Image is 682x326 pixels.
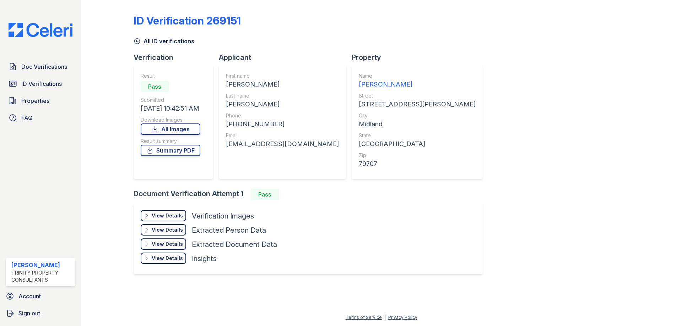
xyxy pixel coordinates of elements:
div: View Details [152,226,183,233]
div: Document Verification Attempt 1 [134,189,488,200]
div: State [359,132,476,139]
a: Name [PERSON_NAME] [359,72,476,89]
a: FAQ [6,111,75,125]
div: | [384,315,386,320]
img: CE_Logo_Blue-a8612792a0a2168367f1c8372b55b34899dd931a85d93a1a3d3e32e68fde9ad4.png [3,23,78,37]
div: Result [141,72,200,79]
div: Insights [192,254,217,264]
div: First name [226,72,339,79]
span: FAQ [21,114,33,122]
a: Account [3,289,78,303]
div: Download Images [141,116,200,123]
div: Verification Images [192,211,254,221]
div: [PERSON_NAME] [226,79,339,89]
div: [GEOGRAPHIC_DATA] [359,139,476,149]
div: [PHONE_NUMBER] [226,119,339,129]
a: All ID verifications [134,37,194,45]
div: Submitted [141,96,200,104]
a: Privacy Policy [388,315,417,320]
a: Summary PDF [141,145,200,156]
span: Account [18,292,41,300]
div: Result summary [141,138,200,145]
div: View Details [152,255,183,262]
span: Sign out [18,309,40,317]
span: ID Verifications [21,79,62,88]
div: [PERSON_NAME] [226,99,339,109]
div: Pass [141,81,169,92]
div: Street [359,92,476,99]
div: View Details [152,212,183,219]
div: City [359,112,476,119]
div: [PERSON_NAME] [11,261,72,269]
span: Properties [21,96,49,105]
a: All Images [141,123,200,135]
span: Doc Verifications [21,62,67,71]
div: [STREET_ADDRESS][PERSON_NAME] [359,99,476,109]
div: Midland [359,119,476,129]
div: Zip [359,152,476,159]
div: Extracted Person Data [192,225,266,235]
a: Doc Verifications [6,60,75,74]
div: Email [226,132,339,139]
a: Properties [6,94,75,108]
div: Applicant [219,53,352,62]
div: [PERSON_NAME] [359,79,476,89]
div: Name [359,72,476,79]
div: [EMAIL_ADDRESS][DOMAIN_NAME] [226,139,339,149]
div: View Details [152,241,183,248]
div: Pass [251,189,279,200]
div: Phone [226,112,339,119]
a: Terms of Service [346,315,382,320]
div: [DATE] 10:42:51 AM [141,104,200,114]
div: ID Verification 269151 [134,14,241,27]
div: Property [352,53,488,62]
div: Verification [134,53,219,62]
a: ID Verifications [6,77,75,91]
div: Trinity Property Consultants [11,269,72,283]
div: Extracted Document Data [192,239,277,249]
div: 79707 [359,159,476,169]
div: Last name [226,92,339,99]
a: Sign out [3,306,78,320]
